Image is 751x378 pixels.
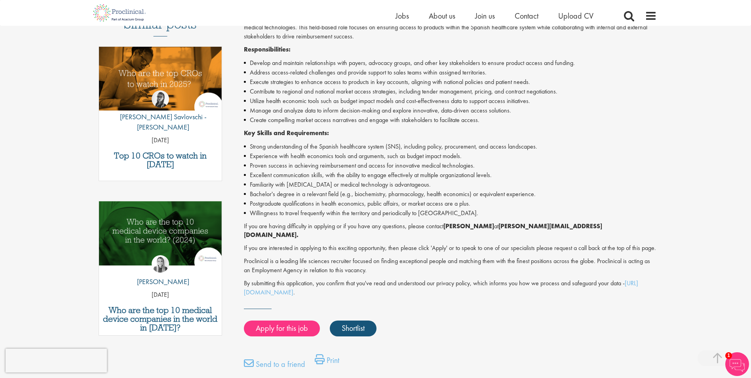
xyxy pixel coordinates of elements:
li: Proven success in achieving reimbursement and access for innovative medical technologies. [244,161,657,170]
p: [DATE] [99,136,222,145]
a: Contact [515,11,538,21]
strong: [PERSON_NAME] [443,222,494,230]
p: Proclinical is seeking a fully remote working Market Access Manager to support the execution of m... [244,14,657,41]
a: Send to a friend [244,358,305,374]
p: By submitting this application, you confirm that you've read and understood our privacy policy, w... [244,279,657,297]
a: Print [315,354,339,370]
p: If you are having difficulty in applying or if you have any questions, please contact at [244,222,657,240]
li: Create compelling market access narratives and engage with stakeholders to facilitate access. [244,115,657,125]
p: If you are interested in applying to this exciting opportunity, then please click 'Apply' or to s... [244,244,657,253]
li: Bachelor's degree in a relevant field (e.g., biochemistry, pharmacology, health economics) or equ... [244,189,657,199]
p: [PERSON_NAME] [131,277,189,287]
span: 1 [725,352,732,359]
iframe: reCAPTCHA [6,349,107,372]
li: Excellent communication skills, with the ability to engage effectively at multiple organizational... [244,170,657,180]
img: Theodora Savlovschi - Wicks [152,90,169,108]
a: Link to a post [99,201,222,271]
li: Experience with health economics tools and arguments, such as budget impact models. [244,151,657,161]
strong: Responsibilities: [244,45,291,53]
a: About us [429,11,455,21]
li: Execute strategies to enhance access to products in key accounts, aligning with national policies... [244,77,657,87]
a: Top 10 CROs to watch in [DATE] [103,151,218,169]
p: [DATE] [99,290,222,300]
a: Shortlist [330,321,376,336]
img: Top 10 Medical Device Companies 2024 [99,201,222,265]
a: Who are the top 10 medical device companies in the world in [DATE]? [103,306,218,332]
a: [URL][DOMAIN_NAME] [244,279,638,296]
a: Join us [475,11,495,21]
a: Hannah Burke [PERSON_NAME] [131,255,189,291]
img: Chatbot [725,352,749,376]
a: Theodora Savlovschi - Wicks [PERSON_NAME] Savlovschi - [PERSON_NAME] [99,90,222,136]
li: Manage and analyze data to inform decision-making and explore innovative, data-driven access solu... [244,106,657,115]
img: Hannah Burke [152,255,169,273]
p: Proclinical is a leading life sciences recruiter focused on finding exceptional people and matchi... [244,257,657,275]
li: Willingness to travel frequently within the territory and periodically to [GEOGRAPHIC_DATA]. [244,208,657,218]
li: Postgraduate qualifications in health economics, public affairs, or market access are a plus. [244,199,657,208]
li: Strong understanding of the Spanish healthcare system (SNS), including policy, procurement, and a... [244,142,657,151]
h3: Similar posts [124,17,197,36]
li: Address access-related challenges and provide support to sales teams within assigned territories. [244,68,657,77]
strong: Key Skills and Requirements: [244,129,329,137]
li: Familiarity with [MEDICAL_DATA] or medical technology is advantageous. [244,180,657,189]
li: Utilize health economic tools such as budget impact models and cost-effectiveness data to support... [244,96,657,106]
strong: [PERSON_NAME][EMAIL_ADDRESS][DOMAIN_NAME]. [244,222,602,239]
p: [PERSON_NAME] Savlovschi - [PERSON_NAME] [99,112,222,132]
img: Top 10 CROs 2025 | Proclinical [99,47,222,111]
a: Jobs [395,11,409,21]
a: Link to a post [99,47,222,117]
li: Contribute to regional and national market access strategies, including tender management, pricin... [244,87,657,96]
a: Apply for this job [244,321,320,336]
a: Upload CV [558,11,593,21]
div: Job description [244,1,657,297]
li: Develop and maintain relationships with payers, advocacy groups, and other key stakeholders to en... [244,58,657,68]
